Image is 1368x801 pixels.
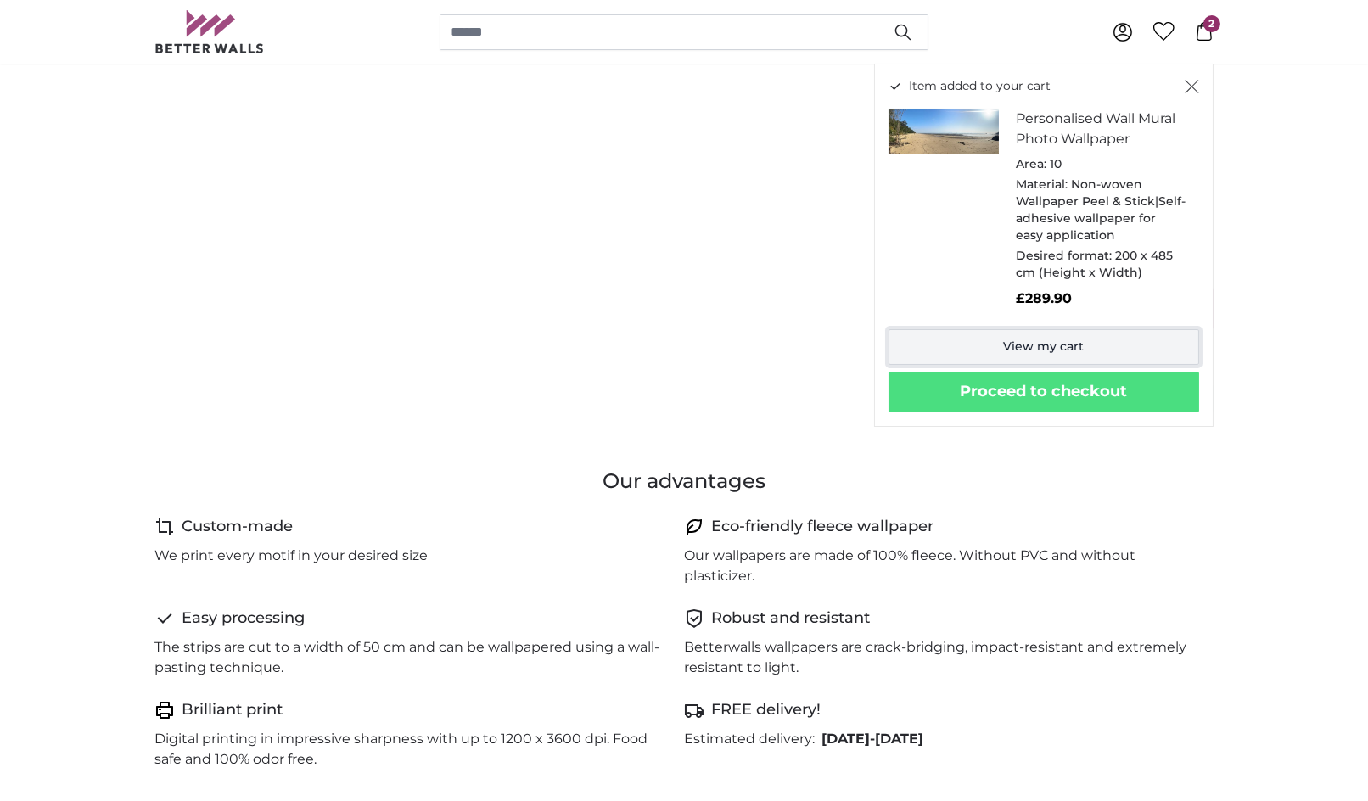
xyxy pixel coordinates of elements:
[684,546,1200,586] p: Our wallpapers are made of 100% fleece. Without PVC and without plasticizer.
[874,64,1214,427] div: Item added to your cart
[182,607,305,630] h4: Easy processing
[154,10,265,53] img: Betterwalls
[875,731,923,747] span: [DATE]
[1050,156,1062,171] span: 10
[711,698,821,722] h4: FREE delivery!
[182,698,283,722] h4: Brilliant print
[154,546,428,566] p: We print every motif in your desired size
[889,329,1199,365] a: View my cart
[821,731,870,747] span: [DATE]
[154,468,1214,495] h3: Our advantages
[821,731,923,747] b: -
[711,607,870,630] h4: Robust and resistant
[1016,288,1186,309] p: £289.90
[154,637,670,678] p: The strips are cut to a width of 50 cm and can be wallpapered using a wall-pasting technique.
[154,729,670,770] p: Digital printing in impressive sharpness with up to 1200 x 3600 dpi. Food safe and 100% odor free.
[182,515,293,539] h4: Custom-made
[1016,176,1186,243] span: Non-woven Wallpaper Peel & Stick|Self-adhesive wallpaper for easy application
[711,515,933,539] h4: Eco-friendly fleece wallpaper
[909,78,1051,95] span: Item added to your cart
[684,637,1200,678] p: Betterwalls wallpapers are crack-bridging, impact-resistant and extremely resistant to light.
[684,729,815,749] p: Estimated delivery:
[1016,248,1173,280] span: 200 x 485 cm (Height x Width)
[1016,109,1186,149] h3: Personalised Wall Mural Photo Wallpaper
[1016,156,1046,171] span: Area:
[1016,176,1068,192] span: Material:
[889,109,999,154] img: personalised-photo
[1016,248,1112,263] span: Desired format:
[889,372,1199,412] button: Proceed to checkout
[1185,78,1199,95] button: Close
[1203,15,1220,32] span: 2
